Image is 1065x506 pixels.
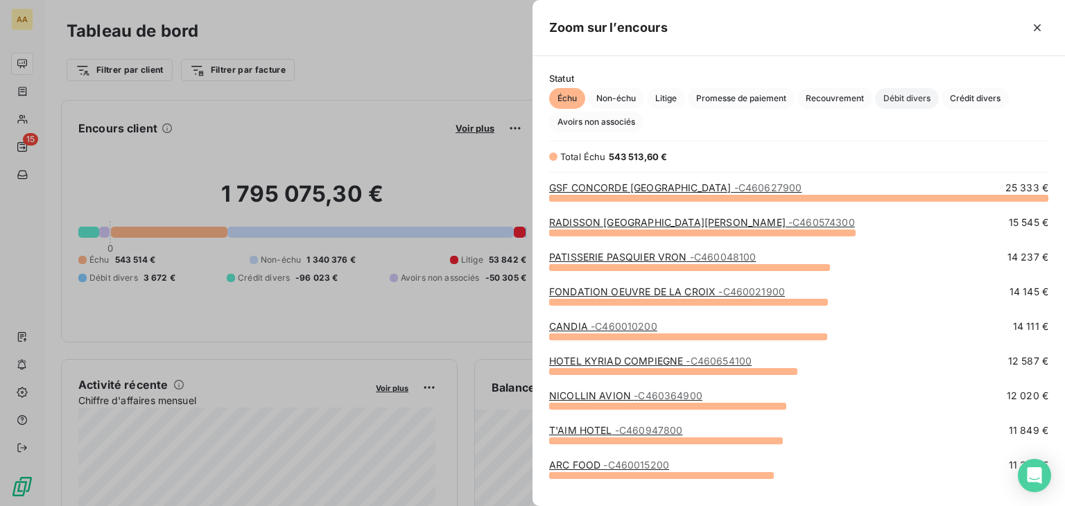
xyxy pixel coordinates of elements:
button: Échu [549,88,585,109]
span: 12 020 € [1007,389,1048,403]
h5: Zoom sur l’encours [549,18,668,37]
button: Promesse de paiement [688,88,795,109]
span: - C460364900 [634,390,702,401]
button: Crédit divers [942,88,1009,109]
button: Recouvrement [797,88,872,109]
div: grid [532,181,1065,489]
span: - C460947800 [615,424,683,436]
span: 15 545 € [1009,216,1048,229]
a: HOTEL KYRIAD COMPIEGNE [549,355,752,367]
span: 14 237 € [1007,250,1048,264]
button: Débit divers [875,88,939,109]
div: Open Intercom Messenger [1018,459,1051,492]
button: Litige [647,88,685,109]
span: 11 849 € [1009,424,1048,437]
span: - C460654100 [686,355,752,367]
a: T'AIM HOTEL [549,424,682,436]
a: CANDIA [549,320,657,332]
button: Non-échu [588,88,644,109]
span: - C460048100 [690,251,756,263]
a: RADISSON [GEOGRAPHIC_DATA][PERSON_NAME] [549,216,855,228]
button: Avoirs non associés [549,112,643,132]
span: Total Échu [560,151,606,162]
a: NICOLLIN AVION [549,390,702,401]
span: - C460010200 [591,320,657,332]
span: 14 111 € [1013,320,1048,333]
span: Statut [549,73,1048,84]
span: 25 333 € [1005,181,1048,195]
span: - C460574300 [788,216,855,228]
a: GSF CONCORDE [GEOGRAPHIC_DATA] [549,182,802,193]
span: - C460021900 [718,286,785,297]
span: - C460627900 [734,182,802,193]
span: - C460015200 [603,459,669,471]
span: 543 513,60 € [609,151,668,162]
span: 14 145 € [1010,285,1048,299]
a: PATISSERIE PASQUIER VRON [549,251,756,263]
a: FONDATION OEUVRE DE LA CROIX [549,286,785,297]
a: ARC FOOD [549,459,669,471]
span: 11 386 € [1009,458,1048,472]
span: 12 587 € [1008,354,1048,368]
